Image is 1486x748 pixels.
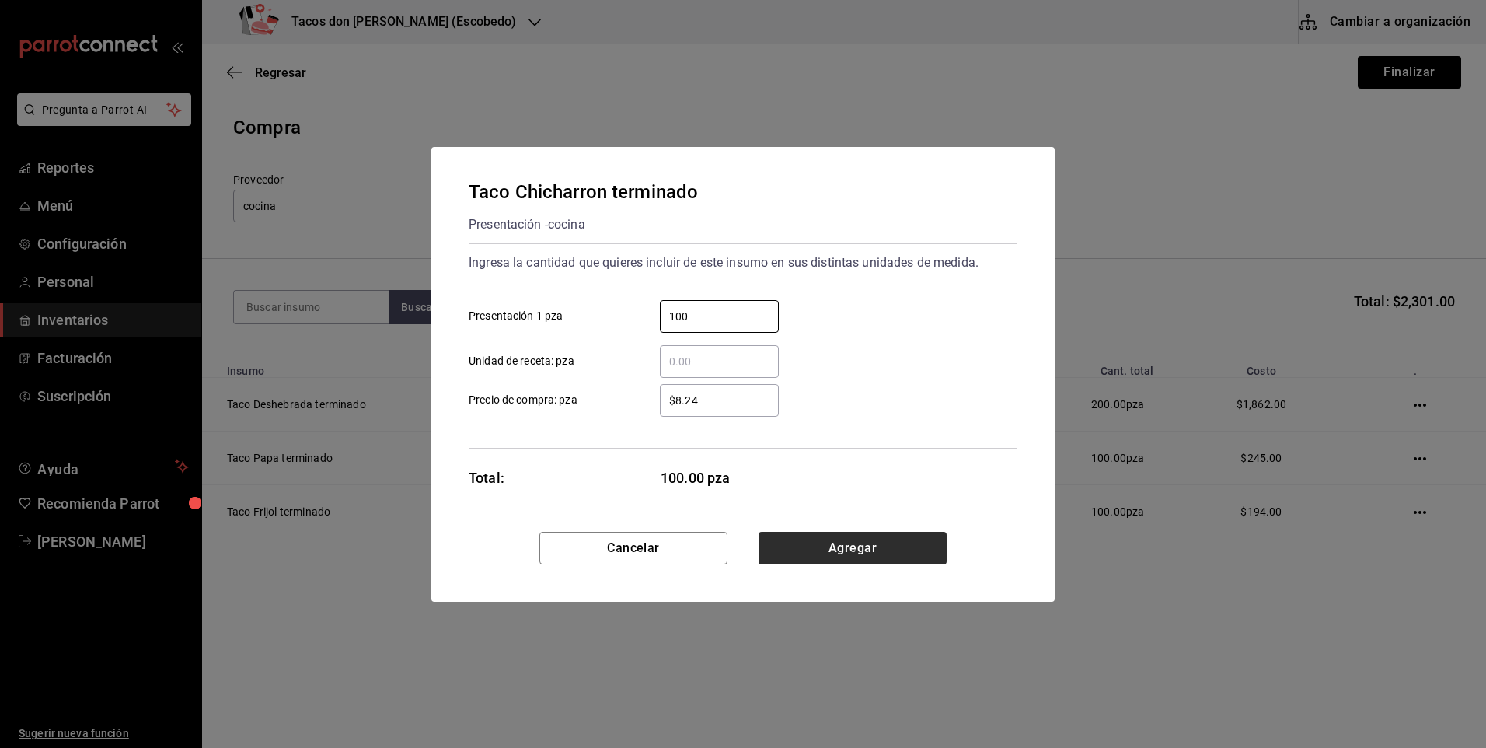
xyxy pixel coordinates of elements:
div: Presentación - cocina [469,212,698,237]
div: Ingresa la cantidad que quieres incluir de este insumo en sus distintas unidades de medida. [469,250,1017,275]
span: Presentación 1 pza [469,308,563,324]
input: Presentación 1 pza [660,307,779,326]
span: Precio de compra: pza [469,392,577,408]
button: Cancelar [539,532,727,564]
span: Unidad de receta: pza [469,353,574,369]
div: Taco Chicharron terminado [469,178,698,206]
button: Agregar [759,532,947,564]
div: Total: [469,467,504,488]
input: Unidad de receta: pza [660,352,779,371]
span: 100.00 pza [661,467,780,488]
input: Precio de compra: pza [660,391,779,410]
